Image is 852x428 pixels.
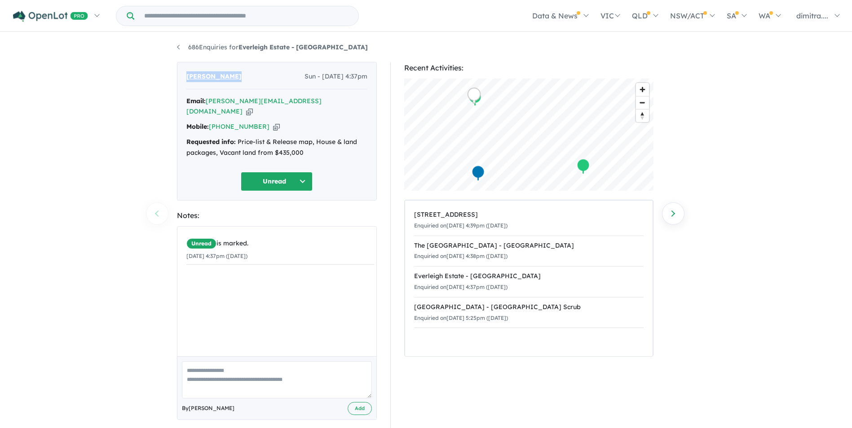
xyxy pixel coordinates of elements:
[636,109,649,122] span: Reset bearing to north
[177,42,675,53] nav: breadcrumb
[209,122,269,131] a: [PHONE_NUMBER]
[414,236,644,267] a: The [GEOGRAPHIC_DATA] - [GEOGRAPHIC_DATA]Enquiried on[DATE] 4:38pm ([DATE])
[186,138,236,146] strong: Requested info:
[414,302,644,313] div: [GEOGRAPHIC_DATA] - [GEOGRAPHIC_DATA] Scrub
[186,253,247,259] small: [DATE] 4:37pm ([DATE])
[13,11,88,22] img: Openlot PRO Logo White
[186,238,374,249] div: is marked.
[636,109,649,122] button: Reset bearing to north
[414,314,508,321] small: Enquiried on [DATE] 5:25pm ([DATE])
[186,137,367,158] div: Price-list & Release map, House & land packages, Vacant land from $435,000
[246,107,253,116] button: Copy
[136,6,357,26] input: Try estate name, suburb, builder or developer
[186,238,216,249] span: Unread
[348,402,372,415] button: Add
[414,222,508,229] small: Enquiried on [DATE] 4:39pm ([DATE])
[177,210,377,222] div: Notes:
[186,97,206,105] strong: Email:
[186,71,242,82] span: [PERSON_NAME]
[182,404,234,413] span: By [PERSON_NAME]
[186,97,322,116] a: [PERSON_NAME][EMAIL_ADDRESS][DOMAIN_NAME]
[414,266,644,297] a: Everleigh Estate - [GEOGRAPHIC_DATA]Enquiried on[DATE] 4:37pm ([DATE])
[796,11,828,20] span: dimitra....
[414,240,644,251] div: The [GEOGRAPHIC_DATA] - [GEOGRAPHIC_DATA]
[305,71,367,82] span: Sun - [DATE] 4:37pm
[414,297,644,328] a: [GEOGRAPHIC_DATA] - [GEOGRAPHIC_DATA] ScrubEnquiried on[DATE] 5:25pm ([DATE])
[241,172,313,191] button: Unread
[273,122,280,131] button: Copy
[414,205,644,236] a: [STREET_ADDRESS]Enquiried on[DATE] 4:39pm ([DATE])
[414,253,508,259] small: Enquiried on [DATE] 4:38pm ([DATE])
[404,79,653,191] canvas: Map
[576,158,590,175] div: Map marker
[471,165,485,182] div: Map marker
[186,122,209,131] strong: Mobile:
[177,43,368,51] a: 686Enquiries forEverleigh Estate - [GEOGRAPHIC_DATA]
[636,96,649,109] span: Zoom out
[414,271,644,282] div: Everleigh Estate - [GEOGRAPHIC_DATA]
[404,62,653,74] div: Recent Activities:
[238,43,368,51] strong: Everleigh Estate - [GEOGRAPHIC_DATA]
[468,90,481,107] div: Map marker
[467,87,481,104] div: Map marker
[636,83,649,96] button: Zoom in
[636,96,649,109] button: Zoom out
[414,284,508,290] small: Enquiried on [DATE] 4:37pm ([DATE])
[414,210,644,220] div: [STREET_ADDRESS]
